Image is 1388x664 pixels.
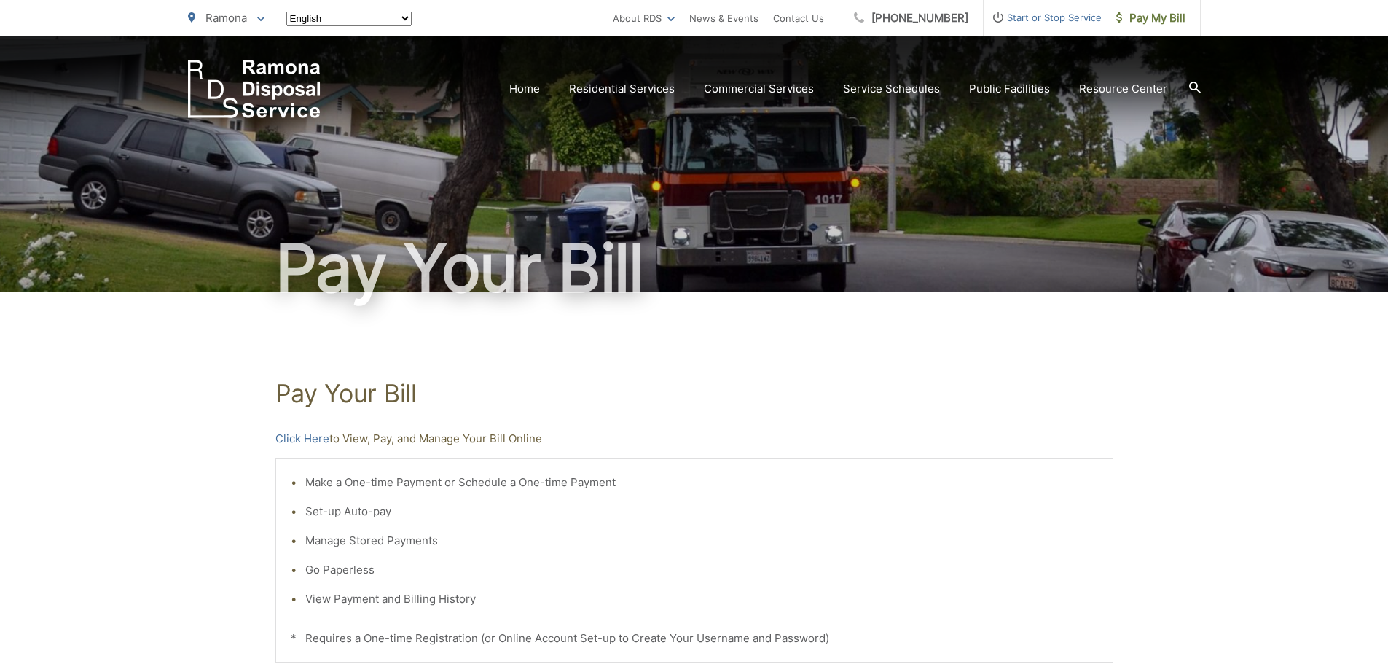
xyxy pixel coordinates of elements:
[305,590,1098,608] li: View Payment and Billing History
[969,80,1050,98] a: Public Facilities
[305,532,1098,550] li: Manage Stored Payments
[275,430,1113,448] p: to View, Pay, and Manage Your Bill Online
[275,379,1113,408] h1: Pay Your Bill
[291,630,1098,647] p: * Requires a One-time Registration (or Online Account Set-up to Create Your Username and Password)
[275,430,329,448] a: Click Here
[286,12,412,26] select: Select a language
[689,9,758,27] a: News & Events
[205,11,247,25] span: Ramona
[509,80,540,98] a: Home
[188,232,1201,305] h1: Pay Your Bill
[1079,80,1167,98] a: Resource Center
[1116,9,1185,27] span: Pay My Bill
[843,80,940,98] a: Service Schedules
[305,474,1098,491] li: Make a One-time Payment or Schedule a One-time Payment
[613,9,675,27] a: About RDS
[305,503,1098,520] li: Set-up Auto-pay
[305,561,1098,579] li: Go Paperless
[188,60,321,118] a: EDCD logo. Return to the homepage.
[569,80,675,98] a: Residential Services
[704,80,814,98] a: Commercial Services
[773,9,824,27] a: Contact Us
